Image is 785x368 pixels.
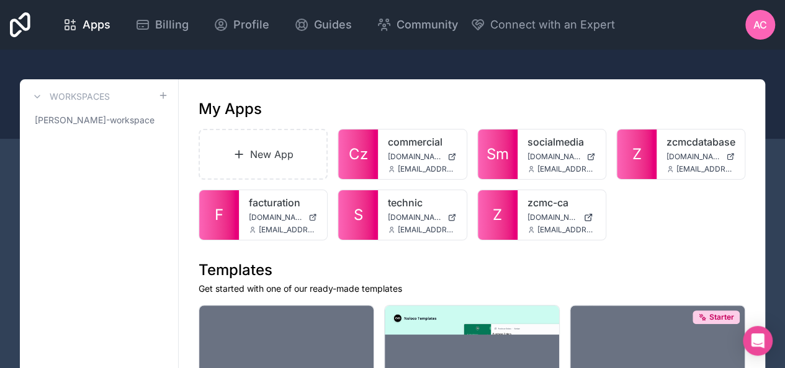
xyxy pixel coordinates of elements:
[537,164,596,174] span: [EMAIL_ADDRESS][DOMAIN_NAME]
[398,225,456,235] span: [EMAIL_ADDRESS][DOMAIN_NAME]
[527,195,596,210] a: zcmc-ca
[215,205,223,225] span: F
[478,129,518,179] a: Sm
[388,195,456,210] a: technic
[527,152,582,162] span: [DOMAIN_NAME]
[527,152,596,162] a: [DOMAIN_NAME]
[632,144,641,164] span: Z
[50,90,110,103] h3: Workspaces
[259,225,317,235] span: [EMAIL_ADDRESS][DOMAIN_NAME]
[666,134,735,149] a: zcmcdatabase
[249,195,317,210] a: facturation
[666,152,735,162] a: [DOMAIN_NAME]
[233,16,269,33] span: Profile
[487,144,509,164] span: Sm
[30,89,110,104] a: Workspaces
[249,212,303,222] span: [DOMAIN_NAME]
[199,260,745,280] h1: Templates
[478,190,518,240] a: Z
[354,205,363,225] span: S
[537,225,596,235] span: [EMAIL_ADDRESS][PERSON_NAME][DOMAIN_NAME]
[338,190,378,240] a: S
[199,129,328,180] a: New App
[527,134,596,149] a: socialmedia
[35,114,155,126] span: [PERSON_NAME]-workspace
[617,129,657,179] a: Z
[397,16,458,33] span: Community
[753,17,767,32] span: AC
[249,212,317,222] a: [DOMAIN_NAME]
[284,11,362,38] a: Guides
[155,16,189,33] span: Billing
[125,11,199,38] a: Billing
[709,312,734,322] span: Starter
[527,212,596,222] a: [DOMAIN_NAME]
[676,164,735,174] span: [EMAIL_ADDRESS][DOMAIN_NAME]
[388,152,456,162] a: [DOMAIN_NAME]
[204,11,279,38] a: Profile
[490,16,615,33] span: Connect with an Expert
[666,152,721,162] span: [DOMAIN_NAME]
[388,134,456,149] a: commercial
[199,190,239,240] a: F
[199,99,262,119] h1: My Apps
[53,11,120,38] a: Apps
[314,16,352,33] span: Guides
[388,212,442,222] span: [DOMAIN_NAME]
[743,326,773,356] div: Open Intercom Messenger
[367,11,468,38] a: Community
[349,144,368,164] span: Cz
[388,212,456,222] a: [DOMAIN_NAME]
[493,205,502,225] span: Z
[398,164,456,174] span: [EMAIL_ADDRESS][DOMAIN_NAME]
[527,212,578,222] span: [DOMAIN_NAME]
[338,129,378,179] a: Cz
[388,152,442,162] span: [DOMAIN_NAME]
[30,109,168,131] a: [PERSON_NAME]-workspace
[83,16,110,33] span: Apps
[199,283,745,295] p: Get started with one of our ready-made templates
[470,16,615,33] button: Connect with an Expert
